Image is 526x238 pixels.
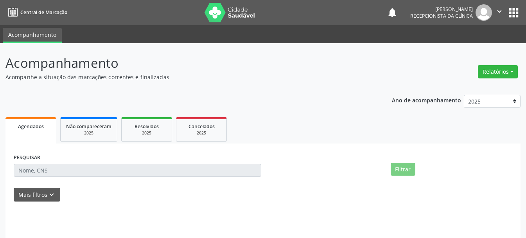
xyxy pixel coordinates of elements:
[476,4,492,21] img: img
[18,123,44,130] span: Agendados
[127,130,166,136] div: 2025
[410,13,473,19] span: Recepcionista da clínica
[495,7,504,16] i: 
[47,191,56,199] i: keyboard_arrow_down
[14,188,60,202] button: Mais filtroskeyboard_arrow_down
[66,123,111,130] span: Não compareceram
[182,130,221,136] div: 2025
[492,4,507,21] button: 
[3,28,62,43] a: Acompanhamento
[387,7,398,18] button: notifications
[5,6,67,19] a: Central de Marcação
[410,6,473,13] div: [PERSON_NAME]
[5,73,366,81] p: Acompanhe a situação das marcações correntes e finalizadas
[507,6,521,20] button: apps
[66,130,111,136] div: 2025
[391,163,415,176] button: Filtrar
[478,65,518,78] button: Relatórios
[188,123,215,130] span: Cancelados
[14,152,40,164] label: PESQUISAR
[20,9,67,16] span: Central de Marcação
[135,123,159,130] span: Resolvidos
[392,95,461,105] p: Ano de acompanhamento
[5,53,366,73] p: Acompanhamento
[14,164,261,177] input: Nome, CNS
